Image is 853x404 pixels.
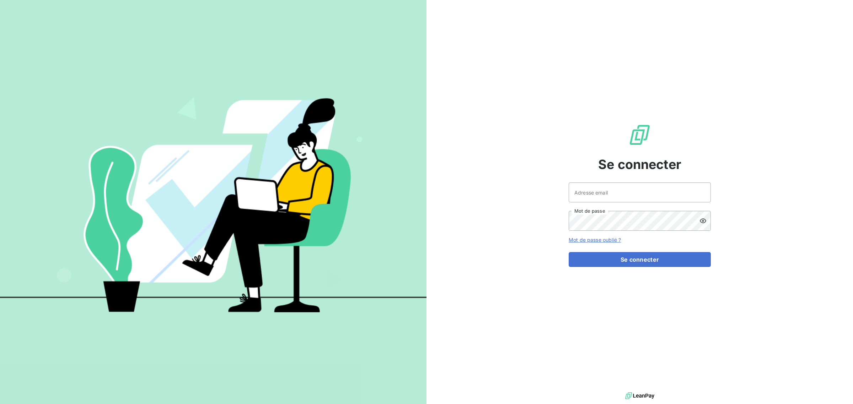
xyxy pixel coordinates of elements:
[569,182,711,202] input: placeholder
[625,391,654,401] img: logo
[598,155,681,174] span: Se connecter
[569,237,621,243] a: Mot de passe oublié ?
[569,252,711,267] button: Se connecter
[628,124,651,146] img: Logo LeanPay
